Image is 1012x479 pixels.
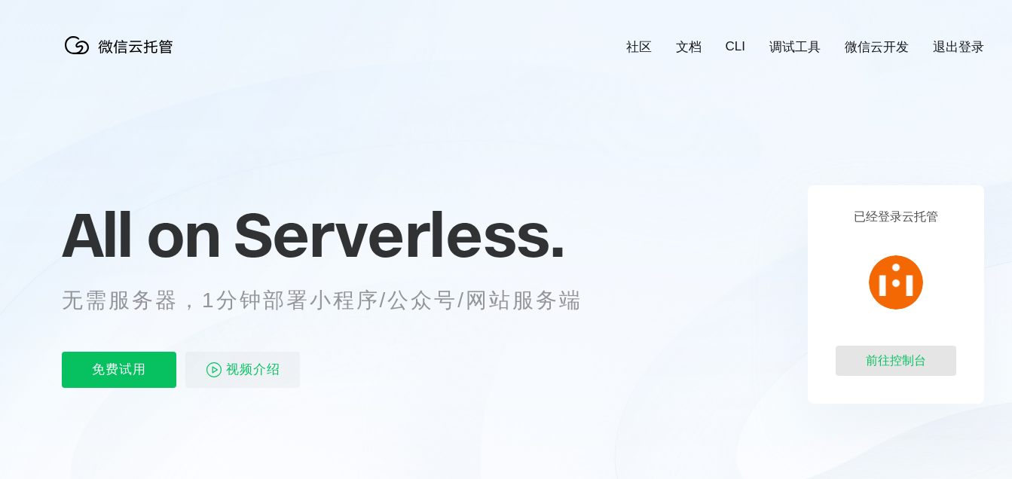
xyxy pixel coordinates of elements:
[769,38,821,56] a: 调试工具
[62,30,182,60] img: 微信云托管
[854,209,938,225] p: 已经登录云托管
[933,38,984,56] a: 退出登录
[676,38,702,56] a: 文档
[205,361,223,379] img: video_play.svg
[234,197,564,272] span: Serverless.
[62,50,182,63] a: 微信云托管
[62,352,176,388] p: 免费试用
[845,38,909,56] a: 微信云开发
[626,38,652,56] a: 社区
[836,346,956,376] div: 前往控制台
[62,285,610,316] p: 无需服务器，1分钟部署小程序/公众号/网站服务端
[62,197,219,272] span: All on
[726,39,745,54] a: CLI
[226,352,280,388] span: 视频介绍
